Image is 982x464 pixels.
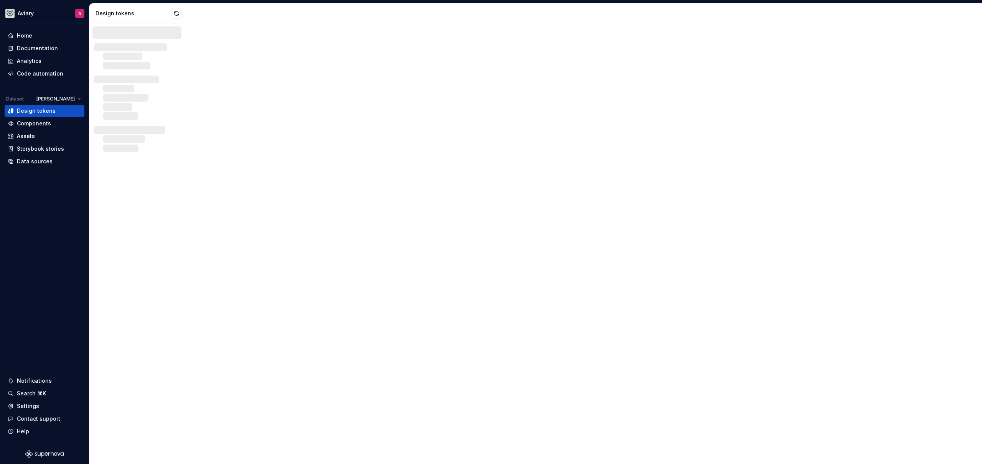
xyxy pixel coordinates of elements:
a: Assets [5,130,84,142]
a: Data sources [5,155,84,168]
div: Code automation [17,70,63,77]
div: Help [17,428,29,435]
div: Search ⌘K [17,390,46,397]
div: Aviary [18,10,34,17]
span: [PERSON_NAME] [36,96,75,102]
img: 256e2c79-9abd-4d59-8978-03feab5a3943.png [5,9,15,18]
button: Contact support [5,413,84,425]
div: Home [17,32,32,39]
button: [PERSON_NAME] [33,94,84,104]
a: Components [5,117,84,130]
svg: Supernova Logo [25,450,64,458]
a: Code automation [5,67,84,80]
div: Design tokens [17,107,56,115]
div: Storybook stories [17,145,64,153]
a: Home [5,30,84,42]
button: Help [5,425,84,438]
div: Documentation [17,44,58,52]
div: Design tokens [96,10,171,17]
a: Documentation [5,42,84,54]
button: Notifications [5,375,84,387]
div: Notifications [17,377,52,385]
a: Storybook stories [5,143,84,155]
a: Design tokens [5,105,84,117]
div: Analytics [17,57,41,65]
div: Data sources [17,158,53,165]
div: Dataset [6,96,24,102]
button: Search ⌘K [5,387,84,400]
div: Components [17,120,51,127]
button: AviaryA [2,5,87,21]
a: Analytics [5,55,84,67]
div: Settings [17,402,39,410]
a: Settings [5,400,84,412]
div: Contact support [17,415,60,423]
div: A [78,10,81,16]
div: Assets [17,132,35,140]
